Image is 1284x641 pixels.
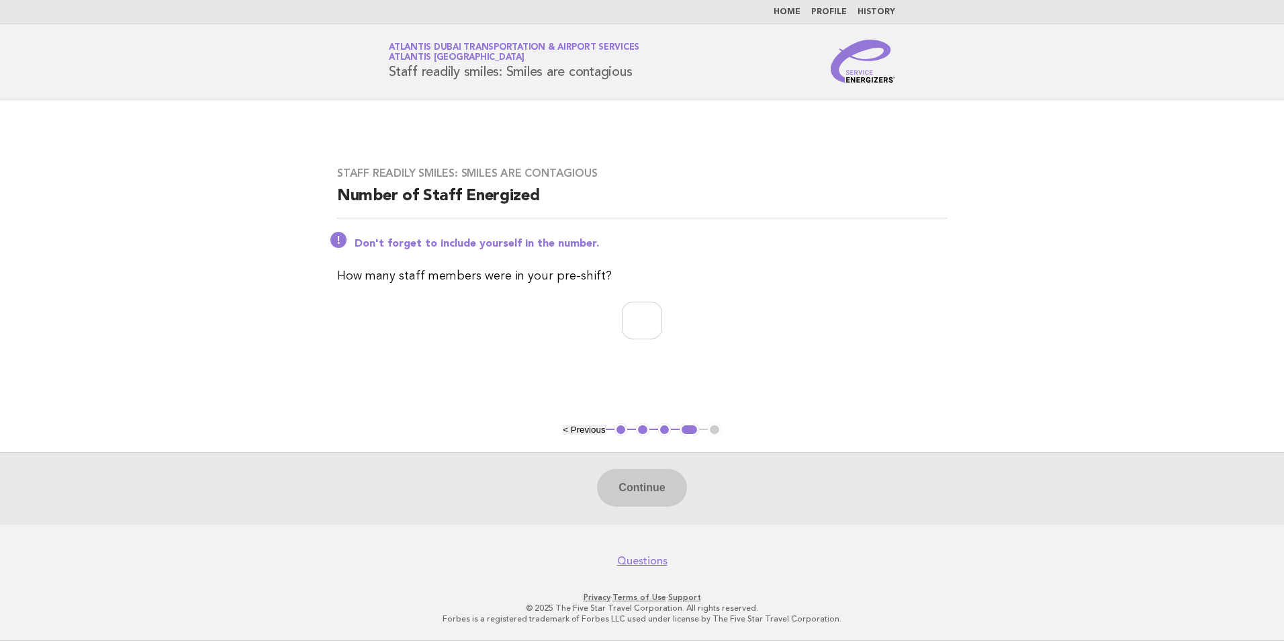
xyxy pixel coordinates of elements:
[337,267,947,286] p: How many staff members were in your pre-shift?
[389,43,639,62] a: Atlantis Dubai Transportation & Airport ServicesAtlantis [GEOGRAPHIC_DATA]
[614,423,628,437] button: 1
[680,423,699,437] button: 4
[668,593,701,602] a: Support
[355,237,947,251] p: Don't forget to include yourself in the number.
[858,8,895,16] a: History
[231,592,1053,603] p: · ·
[389,54,524,62] span: Atlantis [GEOGRAPHIC_DATA]
[811,8,847,16] a: Profile
[389,44,639,79] h1: Staff readily smiles: Smiles are contagious
[231,613,1053,624] p: Forbes is a registered trademark of Forbes LLC used under license by The Five Star Travel Corpora...
[774,8,800,16] a: Home
[231,603,1053,613] p: © 2025 The Five Star Travel Corporation. All rights reserved.
[658,423,672,437] button: 3
[612,593,666,602] a: Terms of Use
[636,423,649,437] button: 2
[337,167,947,180] h3: Staff readily smiles: Smiles are contagious
[584,593,610,602] a: Privacy
[831,40,895,83] img: Service Energizers
[617,554,668,568] a: Questions
[563,425,605,435] button: < Previous
[337,185,947,218] h2: Number of Staff Energized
